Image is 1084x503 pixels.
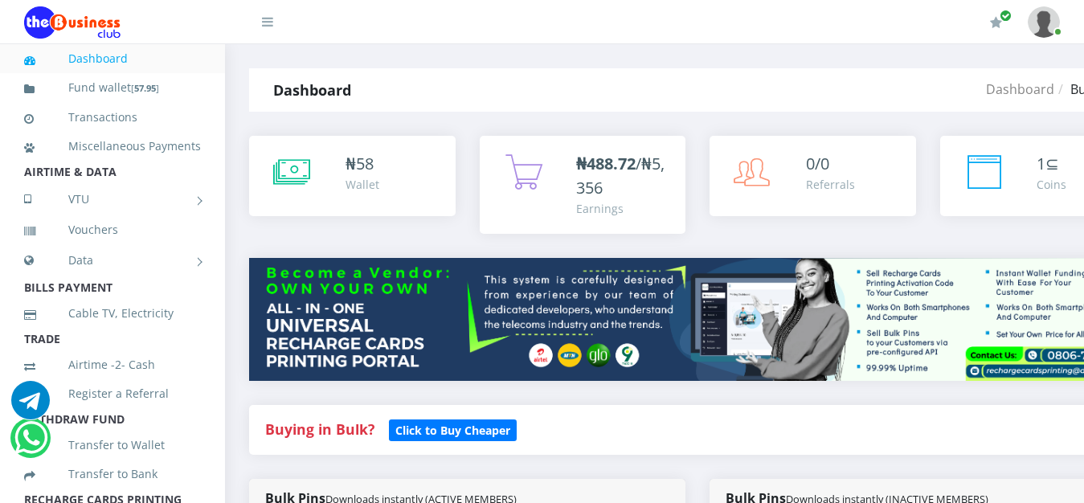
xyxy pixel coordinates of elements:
[806,176,855,193] div: Referrals
[24,40,201,77] a: Dashboard
[14,431,47,457] a: Chat for support
[24,69,201,107] a: Fund wallet[57.95]
[1028,6,1060,38] img: User
[1000,10,1012,22] span: Renew/Upgrade Subscription
[24,179,201,219] a: VTU
[1037,152,1066,176] div: ⊆
[990,16,1002,29] i: Renew/Upgrade Subscription
[346,152,379,176] div: ₦
[249,136,456,216] a: ₦58 Wallet
[24,346,201,383] a: Airtime -2- Cash
[24,427,201,464] a: Transfer to Wallet
[1037,176,1066,193] div: Coins
[24,99,201,136] a: Transactions
[356,153,374,174] span: 58
[11,393,50,419] a: Chat for support
[389,419,517,439] a: Click to Buy Cheaper
[395,423,510,438] b: Click to Buy Cheaper
[131,82,159,94] small: [ ]
[24,211,201,248] a: Vouchers
[24,456,201,493] a: Transfer to Bank
[480,136,686,234] a: ₦488.72/₦5,356 Earnings
[265,419,374,439] strong: Buying in Bulk?
[134,82,156,94] b: 57.95
[576,153,636,174] b: ₦488.72
[24,295,201,332] a: Cable TV, Electricity
[1037,153,1045,174] span: 1
[576,200,670,217] div: Earnings
[24,375,201,412] a: Register a Referral
[986,80,1054,98] a: Dashboard
[710,136,916,216] a: 0/0 Referrals
[346,176,379,193] div: Wallet
[273,80,351,100] strong: Dashboard
[24,6,121,39] img: Logo
[24,240,201,280] a: Data
[806,153,829,174] span: 0/0
[24,128,201,165] a: Miscellaneous Payments
[576,153,665,198] span: /₦5,356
